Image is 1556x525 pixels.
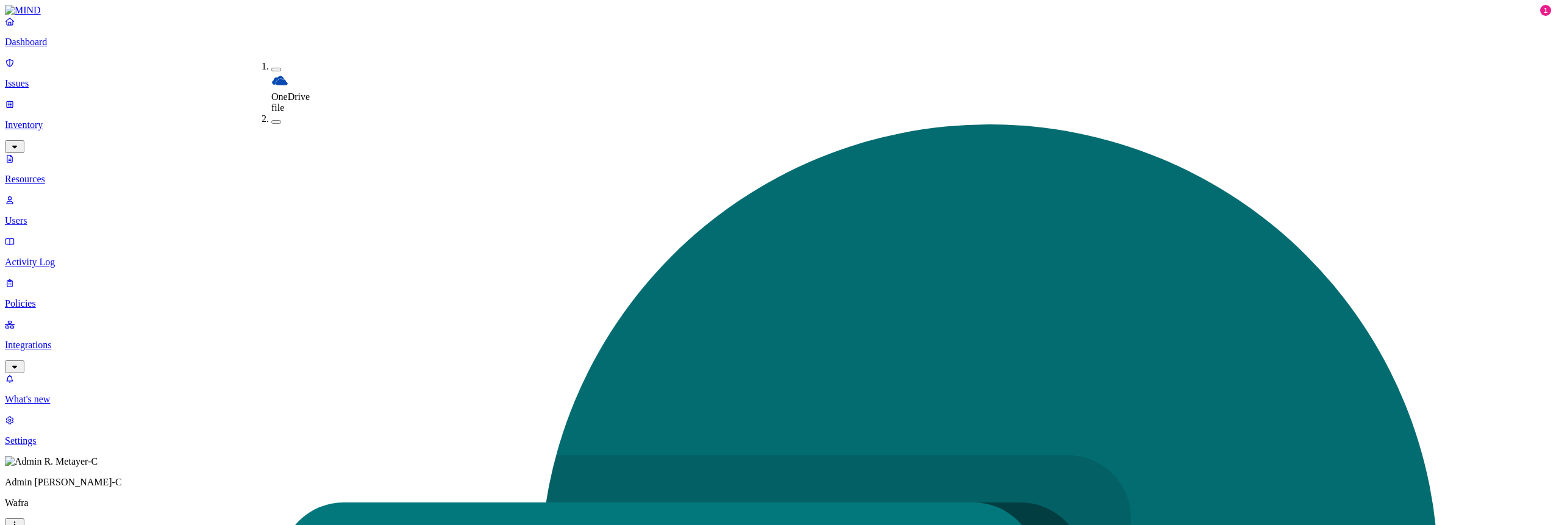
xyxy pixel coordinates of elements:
[5,195,1551,226] a: Users
[5,373,1551,405] a: What's new
[5,236,1551,268] a: Activity Log
[5,277,1551,309] a: Policies
[5,153,1551,185] a: Resources
[5,435,1551,446] p: Settings
[5,174,1551,185] p: Resources
[5,298,1551,309] p: Policies
[5,5,41,16] img: MIND
[5,498,1551,509] p: Wafra
[5,78,1551,89] p: Issues
[5,215,1551,226] p: Users
[5,257,1551,268] p: Activity Log
[271,91,310,113] span: OneDrive file
[5,120,1551,130] p: Inventory
[271,72,288,89] img: onedrive
[1540,5,1551,16] div: 1
[5,319,1551,371] a: Integrations
[5,99,1551,151] a: Inventory
[5,340,1551,351] p: Integrations
[5,394,1551,405] p: What's new
[5,5,1551,16] a: MIND
[5,415,1551,446] a: Settings
[5,16,1551,48] a: Dashboard
[5,477,1551,488] p: Admin [PERSON_NAME]-C
[5,37,1551,48] p: Dashboard
[5,57,1551,89] a: Issues
[5,456,98,467] img: Admin R. Metayer-C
